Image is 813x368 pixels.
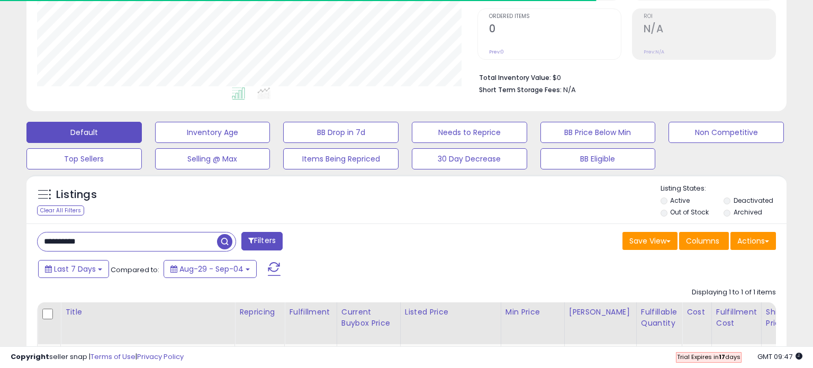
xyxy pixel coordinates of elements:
button: Save View [622,232,677,250]
span: N/A [563,85,576,95]
div: Title [65,307,230,318]
span: Aug-29 - Sep-04 [179,264,243,274]
b: Short Term Storage Fees: [479,85,562,94]
div: Repricing [239,307,280,318]
button: BB Eligible [540,148,656,169]
button: Aug-29 - Sep-04 [164,260,257,278]
div: Clear All Filters [37,205,84,216]
b: 17 [719,353,725,361]
div: Fulfillment Cost [716,307,757,329]
h2: 0 [489,23,621,37]
span: 2025-09-12 09:47 GMT [757,352,802,362]
h2: N/A [644,23,775,37]
label: Deactivated [734,196,773,205]
button: Inventory Age [155,122,270,143]
b: Total Inventory Value: [479,73,551,82]
li: $0 [479,70,768,83]
span: Last 7 Days [54,264,96,274]
a: Terms of Use [91,352,135,362]
div: Listed Price [405,307,496,318]
div: Min Price [505,307,560,318]
button: Last 7 Days [38,260,109,278]
label: Out of Stock [670,208,709,217]
button: Top Sellers [26,148,142,169]
button: Actions [730,232,776,250]
button: Non Competitive [669,122,784,143]
div: Fulfillable Quantity [641,307,677,329]
div: Displaying 1 to 1 of 1 items [692,288,776,298]
button: 30 Day Decrease [412,148,527,169]
span: ROI [644,14,775,20]
span: Columns [686,236,719,246]
p: Listing States: [661,184,787,194]
button: Items Being Repriced [283,148,399,169]
div: [PERSON_NAME] [569,307,632,318]
span: Ordered Items [489,14,621,20]
div: Cost [686,307,707,318]
a: Privacy Policy [137,352,184,362]
button: Default [26,122,142,143]
button: Columns [679,232,729,250]
button: BB Price Below Min [540,122,656,143]
label: Archived [734,208,762,217]
div: Current Buybox Price [341,307,396,329]
button: BB Drop in 7d [283,122,399,143]
small: Prev: N/A [644,49,664,55]
label: Active [670,196,690,205]
button: Selling @ Max [155,148,270,169]
span: Trial Expires in days [677,353,740,361]
div: Ship Price [766,307,787,329]
button: Filters [241,232,283,250]
strong: Copyright [11,352,49,362]
small: Prev: 0 [489,49,504,55]
span: Compared to: [111,265,159,275]
button: Needs to Reprice [412,122,527,143]
h5: Listings [56,187,97,202]
div: seller snap | | [11,352,184,362]
div: Fulfillment [289,307,332,318]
